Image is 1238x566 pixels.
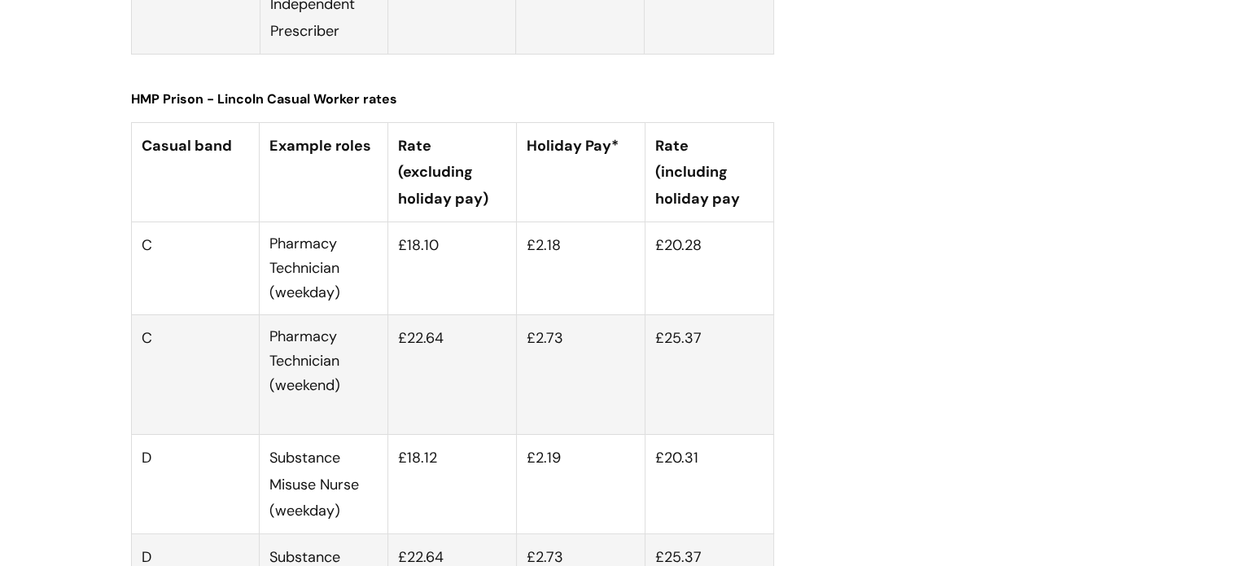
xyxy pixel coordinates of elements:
td: £20.28 [645,222,773,314]
td: £25.37 [645,315,773,435]
td: Substance Misuse Nurse (weekday) [260,435,388,534]
td: D [131,435,260,534]
th: Holiday Pay* [516,122,645,222]
td: £18.12 [388,435,517,534]
td: £2.19 [516,435,645,534]
th: Rate (including holiday pay [645,122,773,222]
td: C [131,315,260,435]
td: £22.64 [388,315,517,435]
td: C [131,222,260,314]
th: Rate (excluding holiday pay) [388,122,517,222]
td: £2.73 [516,315,645,435]
th: Example roles [260,122,388,222]
td: £18.10 [388,222,517,314]
td: £20.31 [645,435,773,534]
span: HMP Prison - Lincoln Casual Worker rates [131,90,397,107]
th: Casual band [131,122,260,222]
td: £2.18 [516,222,645,314]
p: Pharmacy Technician (weekend) [269,325,378,397]
p: Pharmacy Technician (weekday) [269,232,378,305]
